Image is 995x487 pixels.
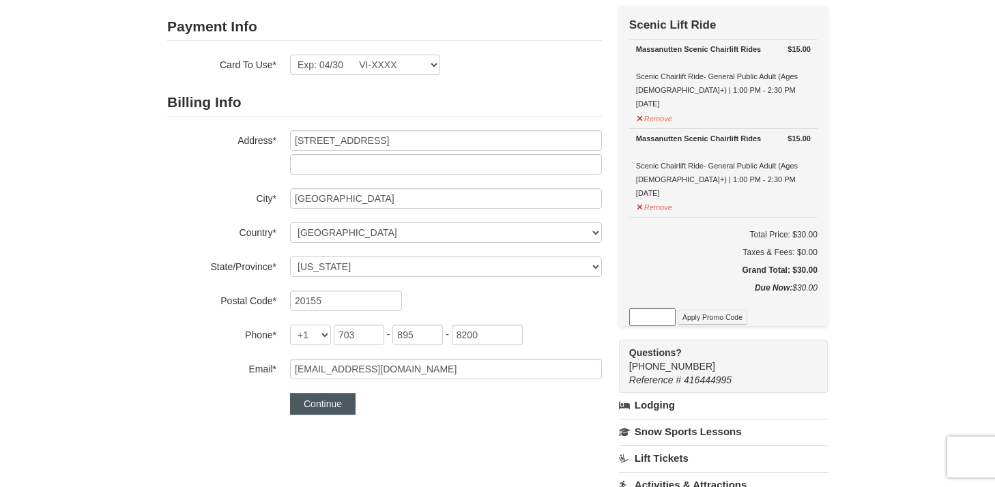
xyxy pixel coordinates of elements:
[629,347,682,358] strong: Questions?
[167,89,602,117] h2: Billing Info
[619,393,828,417] a: Lodging
[755,283,792,293] strong: Due Now:
[290,291,402,311] input: Postal Code
[678,310,747,325] button: Apply Promo Code
[629,18,717,31] strong: Scenic Lift Ride
[452,325,523,345] input: xxxx
[629,263,818,277] h5: Grand Total: $30.00
[167,325,276,342] label: Phone*
[636,42,811,110] div: Scenic Chairlift Ride- General Public Adult (Ages [DEMOGRAPHIC_DATA]+) | 1:00 PM - 2:30 PM [DATE]
[167,359,276,376] label: Email*
[619,419,828,444] a: Snow Sports Lessons
[629,228,818,241] h6: Total Price: $30.00
[167,222,276,239] label: Country*
[636,108,673,126] button: Remove
[636,132,811,145] div: Massanutten Scenic Chairlift Rides
[636,197,673,214] button: Remove
[788,42,811,56] strong: $15.00
[290,359,602,379] input: Email
[636,132,811,200] div: Scenic Chairlift Ride- General Public Adult (Ages [DEMOGRAPHIC_DATA]+) | 1:00 PM - 2:30 PM [DATE]
[629,246,818,259] div: Taxes & Fees: $0.00
[290,130,602,151] input: Billing Info
[167,55,276,72] label: Card To Use*
[629,346,803,372] span: [PHONE_NUMBER]
[167,13,602,41] h2: Payment Info
[629,374,681,385] span: Reference #
[334,325,384,345] input: xxx
[629,281,818,308] div: $30.00
[167,256,276,274] label: State/Province*
[636,42,811,56] div: Massanutten Scenic Chairlift Rides
[788,132,811,145] strong: $15.00
[167,291,276,308] label: Postal Code*
[290,188,602,209] input: City
[290,393,356,415] button: Continue
[619,445,828,471] a: Lift Tickets
[392,325,443,345] input: xxx
[684,374,732,385] span: 416444995
[167,188,276,205] label: City*
[387,329,390,340] span: -
[167,130,276,147] label: Address*
[446,329,449,340] span: -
